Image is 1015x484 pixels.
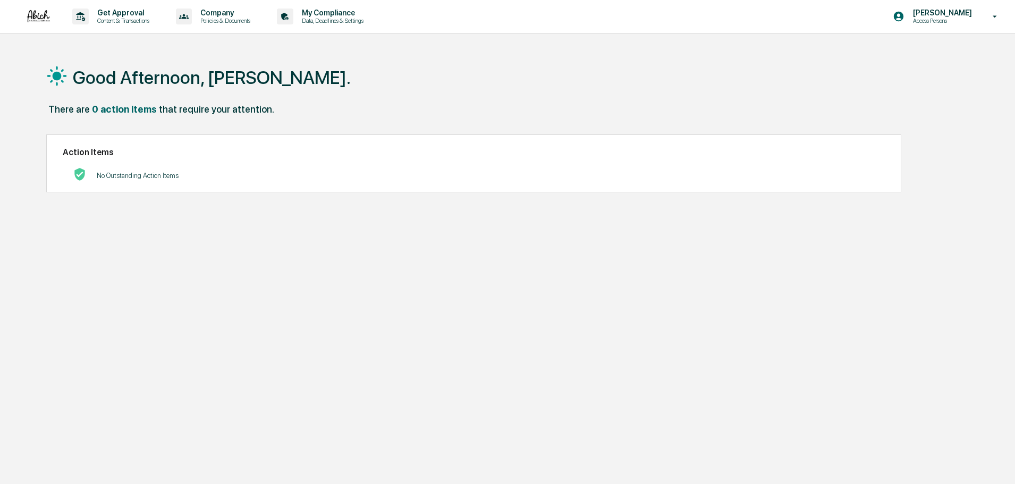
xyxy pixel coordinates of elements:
[192,17,256,24] p: Policies & Documents
[48,104,90,115] div: There are
[89,9,155,17] p: Get Approval
[293,17,369,24] p: Data, Deadlines & Settings
[63,147,885,157] h2: Action Items
[97,172,179,180] p: No Outstanding Action Items
[192,9,256,17] p: Company
[92,104,157,115] div: 0 action items
[904,9,977,17] p: [PERSON_NAME]
[26,9,51,23] img: logo
[73,168,86,181] img: No Actions logo
[904,17,977,24] p: Access Persons
[159,104,274,115] div: that require your attention.
[293,9,369,17] p: My Compliance
[73,67,351,88] h1: Good Afternoon, [PERSON_NAME].
[89,17,155,24] p: Content & Transactions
